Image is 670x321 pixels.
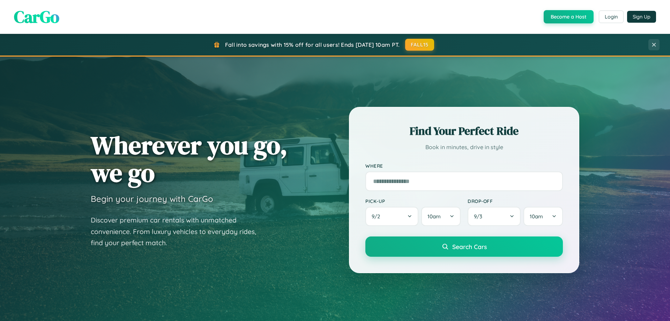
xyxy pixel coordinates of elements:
[365,207,418,226] button: 9/2
[405,39,434,51] button: FALL15
[452,243,487,250] span: Search Cars
[365,198,461,204] label: Pick-up
[421,207,461,226] button: 10am
[474,213,486,220] span: 9 / 3
[91,194,213,204] h3: Begin your journey with CarGo
[365,142,563,152] p: Book in minutes, drive in style
[91,214,265,249] p: Discover premium car rentals with unmatched convenience. From luxury vehicles to everyday rides, ...
[91,131,288,187] h1: Wherever you go, we go
[468,207,521,226] button: 9/3
[365,163,563,169] label: Where
[530,213,543,220] span: 10am
[14,5,59,28] span: CarGo
[372,213,384,220] span: 9 / 2
[544,10,594,23] button: Become a Host
[225,41,400,48] span: Fall into savings with 15% off for all users! Ends [DATE] 10am PT.
[427,213,441,220] span: 10am
[365,123,563,139] h2: Find Your Perfect Ride
[365,236,563,257] button: Search Cars
[599,10,624,23] button: Login
[627,11,656,23] button: Sign Up
[523,207,563,226] button: 10am
[468,198,563,204] label: Drop-off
